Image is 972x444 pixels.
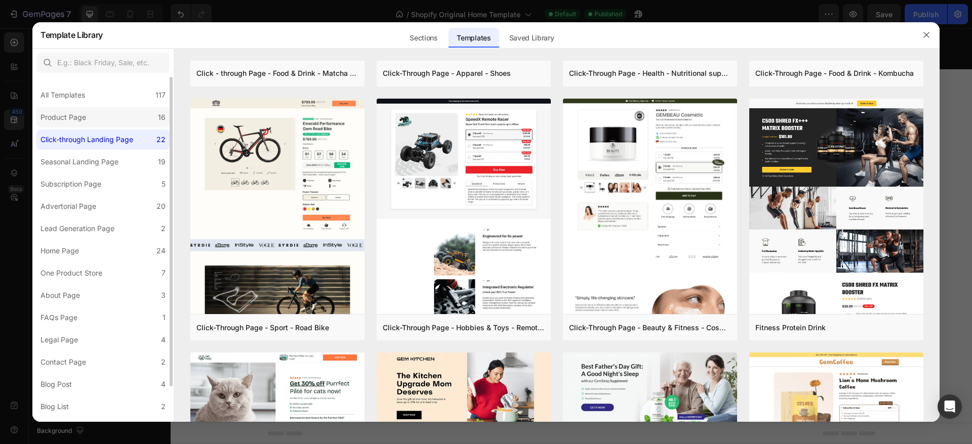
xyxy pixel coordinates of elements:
[391,56,411,76] img: gempages_579912371095470852-91ecbe8f-00c7-40a1-9445-09b0fe461e59.svg
[40,89,85,101] div: All Templates
[40,134,133,146] div: Click-through Landing Page
[569,322,731,334] div: Click-Through Page - Beauty & Fitness - Cosmetic
[40,312,77,324] div: FAQs Page
[755,322,826,334] div: Fitness Protein Drink
[501,28,562,48] div: Saved Library
[40,111,86,123] div: Product Page
[512,14,523,28] div: 30
[938,394,962,419] div: Open Intercom Messenger
[40,267,102,279] div: One Product Store
[161,267,166,279] div: 7
[569,67,731,79] div: Click-Through Page - Health - Nutritional supplements
[565,219,630,229] p: Create Theme Section
[488,14,499,28] div: 11
[583,16,641,24] span: Shop Herfst Sale
[253,21,289,29] span: COZY 30!
[637,218,681,230] button: AI Content
[40,289,80,301] div: About Page
[383,322,545,334] div: Click-Through Page - Hobbies & Toys - Remote Racer Car
[40,401,69,413] div: Blog List
[40,156,118,168] div: Seasonal Landing Page
[158,111,166,123] div: 16
[161,289,166,301] div: 3
[161,356,166,368] div: 2
[156,134,166,146] div: 22
[336,203,483,216] p: [EMAIL_ADDRESS][DOMAIN_NAME]
[463,14,475,28] div: 00
[40,178,101,190] div: Subscription Page
[40,356,86,368] div: Contact Page
[40,22,103,48] h2: Template Library
[36,53,170,73] input: E.g.: Black Friday, Sale, etc.
[291,21,295,29] span: ”
[383,67,511,79] div: Click-Through Page - Apparel - Shoes
[755,67,914,79] div: Click-Through Page - Food & Drink - Kombucha
[513,219,547,229] div: Section 13
[287,344,356,353] span: inspired by CRO experts
[161,223,166,235] div: 2
[161,178,166,190] div: 5
[250,11,417,30] span: Maak je huis extra cozy – 30% korting met code :
[335,106,466,115] span: Niet goed? Geld terug binnen 14 dagen”
[40,378,72,390] div: Blog Post
[571,13,654,28] button: <p><span style="color:rgb(0,0,0);font-size:medium;">Shop Herfst Sale</span></p>
[401,28,445,48] div: Sections
[156,245,166,257] div: 24
[438,344,513,353] span: then drag & drop elements
[292,331,353,342] div: Choose templates
[161,401,166,413] div: 2
[380,260,434,268] div: Drop element here
[449,28,499,48] div: Templates
[40,334,78,346] div: Legal Page
[130,16,224,24] span: “Najaar Sale is gestart 🍂”
[161,334,166,346] div: 4
[40,245,79,257] div: Home Page
[163,312,166,324] div: 1
[445,331,507,342] div: Add blank section
[155,89,166,101] div: 117
[158,156,166,168] div: 19
[537,14,548,28] div: 04
[40,223,114,235] div: Lead Generation Page
[371,331,424,342] div: Generate layout
[156,200,166,212] div: 20
[377,309,425,320] span: Add section
[196,67,358,79] div: Click - through Page - Food & Drink - Matcha Glow Shot
[161,378,166,390] div: 4
[40,200,96,212] div: Advertorial Page
[317,165,484,182] div: Hulp nodig?.
[370,344,424,353] span: from URL or image
[196,322,329,334] div: Click-Through Page - Sport - Road Bike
